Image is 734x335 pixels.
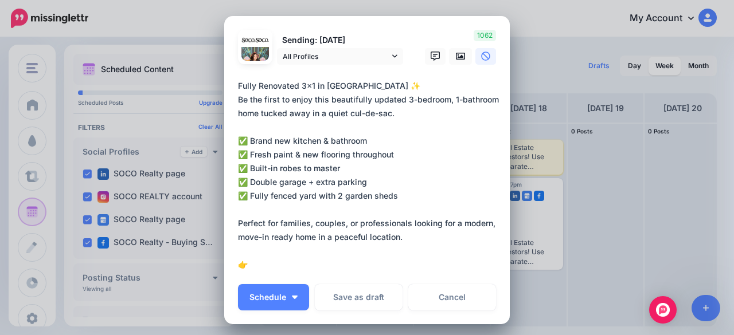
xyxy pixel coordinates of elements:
[283,50,389,62] span: All Profiles
[277,34,403,47] p: Sending: [DATE]
[249,293,286,301] span: Schedule
[241,47,269,74] img: AGNmyxZkkcLc6M7mEOT9fKWd_UCj15EfP3oRQVod_1GKbAs96-c-69407.png
[255,33,269,47] img: 164197137_918513602257435_4761511730756522423_n-bsa121940.jpg
[474,30,496,41] span: 1062
[649,296,677,324] div: Open Intercom Messenger
[238,79,502,271] div: Fully Renovated 3x1 in [GEOGRAPHIC_DATA] ✨ Be the first to enjoy this beautifully updated 3-bedro...
[277,48,403,65] a: All Profiles
[241,33,255,47] img: 164581468_4373535855994721_8378937785642129856_n-bsa121939.jpg
[238,284,309,310] button: Schedule
[315,284,403,310] button: Save as draft
[408,284,496,310] a: Cancel
[292,295,298,299] img: arrow-down-white.png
